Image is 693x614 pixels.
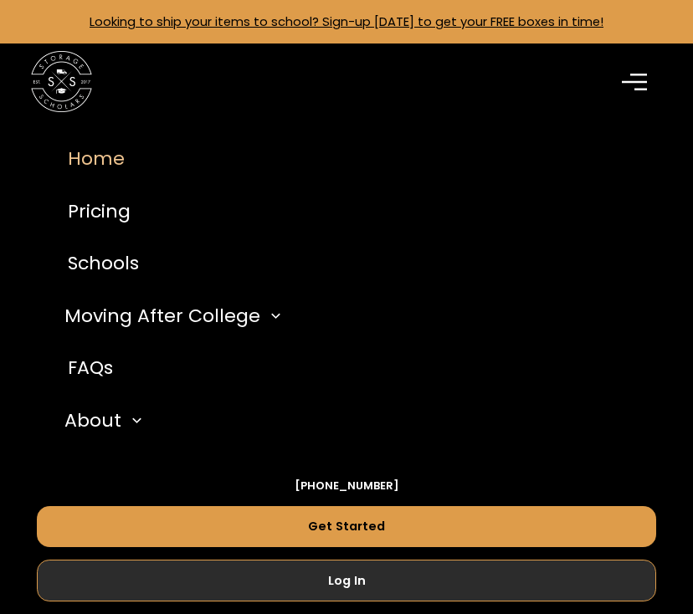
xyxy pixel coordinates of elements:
[59,289,656,342] div: Moving After College
[31,51,93,113] img: Storage Scholars main logo
[37,560,656,601] a: Log In
[37,237,656,289] a: Schools
[90,13,603,30] a: Looking to ship your items to school? Sign-up [DATE] to get your FREE boxes in time!
[37,342,656,395] a: FAQs
[37,132,656,185] a: Home
[64,407,121,434] div: About
[64,302,260,330] div: Moving After College
[59,394,656,447] div: About
[37,185,656,238] a: Pricing
[295,478,399,494] a: [PHONE_NUMBER]
[613,57,662,106] div: menu
[37,506,656,548] a: Get Started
